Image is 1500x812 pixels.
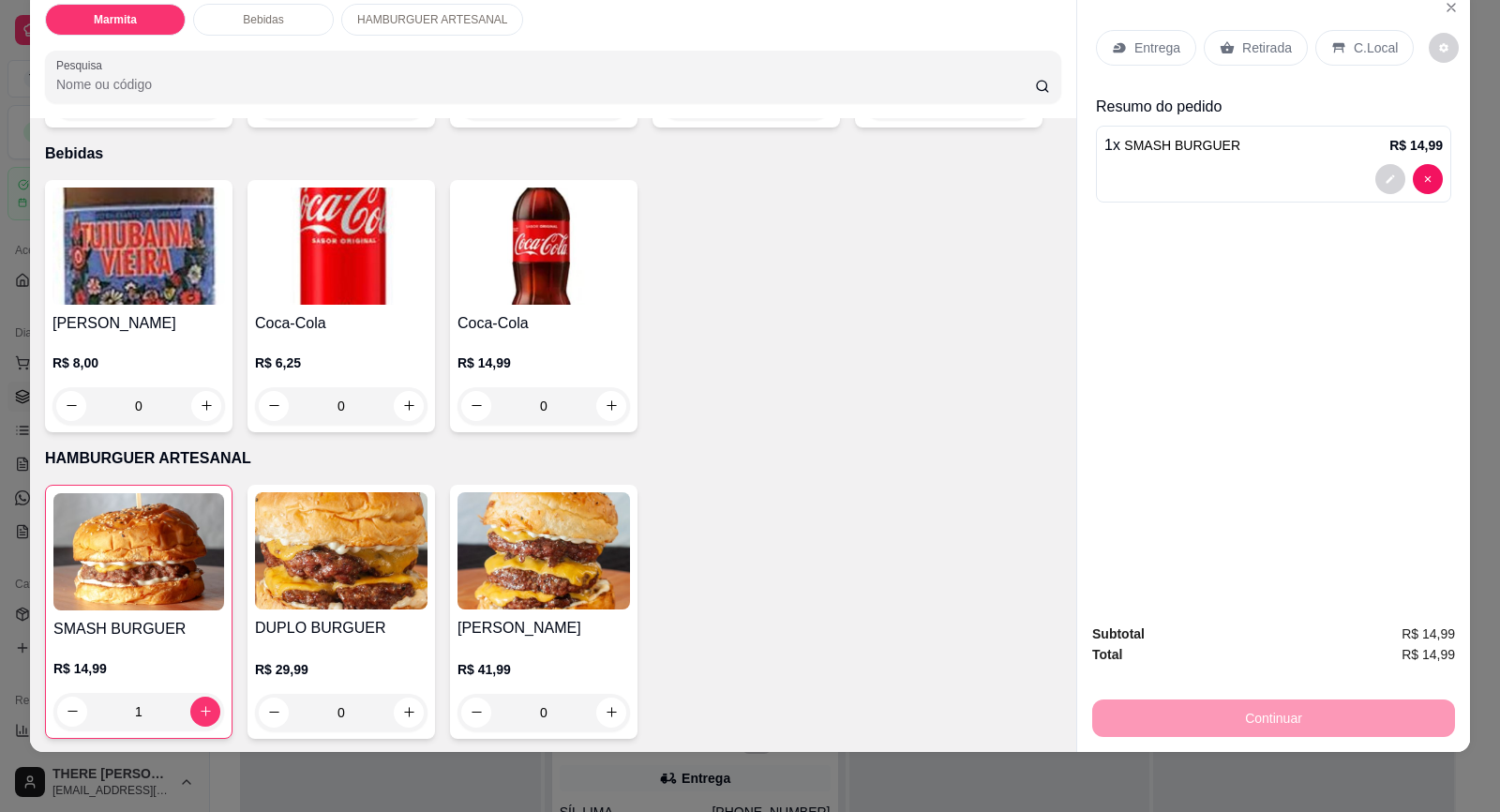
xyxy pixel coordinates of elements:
button: increase-product-quantity [191,391,221,421]
button: increase-product-quantity [394,698,424,728]
button: decrease-product-quantity [259,698,289,728]
p: Entrega [1134,38,1180,57]
h4: [PERSON_NAME] [457,617,630,639]
img: product-image [457,492,630,609]
p: C.Local [1354,38,1398,57]
p: HAMBURGUER ARTESANAL [45,447,1061,470]
img: product-image [255,492,427,609]
img: product-image [52,188,225,305]
p: R$ 14,99 [53,659,224,678]
h4: [PERSON_NAME] [52,312,225,335]
h4: SMASH BURGUER [53,618,224,640]
button: increase-product-quantity [394,391,424,421]
strong: Subtotal [1092,626,1145,641]
p: R$ 14,99 [1389,136,1443,155]
button: decrease-product-quantity [1429,33,1459,63]
p: R$ 6,25 [255,353,427,372]
h4: Coca-Cola [457,312,630,335]
p: Retirada [1242,38,1292,57]
button: increase-product-quantity [596,391,626,421]
button: increase-product-quantity [596,698,626,728]
span: R$ 14,99 [1402,644,1455,665]
span: SMASH BURGUER [1124,138,1240,153]
p: R$ 29,99 [255,660,427,679]
img: product-image [255,188,427,305]
input: Pesquisa [56,75,1035,94]
button: decrease-product-quantity [1375,164,1405,194]
button: decrease-product-quantity [56,391,86,421]
p: R$ 14,99 [457,353,630,372]
h4: DUPLO BURGUER [255,617,427,639]
p: Marmita [94,12,137,27]
img: product-image [457,188,630,305]
button: decrease-product-quantity [1413,164,1443,194]
button: decrease-product-quantity [461,698,491,728]
p: Bebidas [243,12,283,27]
p: R$ 41,99 [457,660,630,679]
p: HAMBURGUER ARTESANAL [357,12,507,27]
label: Pesquisa [56,57,109,73]
p: Resumo do pedido [1096,96,1451,118]
h4: Coca-Cola [255,312,427,335]
p: R$ 8,00 [52,353,225,372]
button: decrease-product-quantity [461,391,491,421]
p: Bebidas [45,143,1061,165]
span: R$ 14,99 [1402,624,1455,644]
button: decrease-product-quantity [259,391,289,421]
img: product-image [53,493,224,610]
strong: Total [1092,647,1122,662]
p: 1 x [1104,134,1240,157]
